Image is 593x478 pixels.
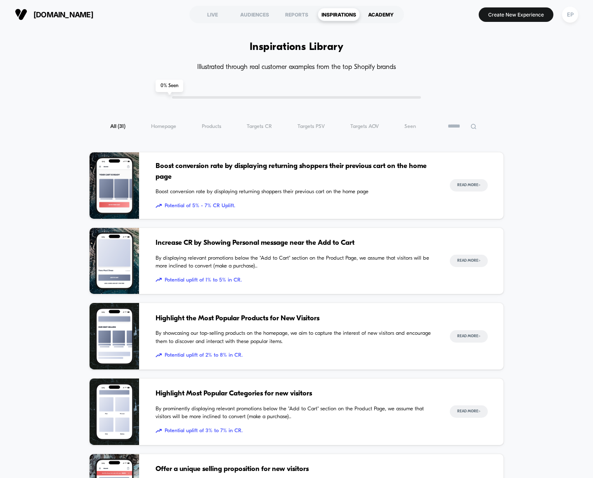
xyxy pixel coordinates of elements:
[202,123,221,130] span: Products
[479,7,553,22] button: Create New Experience
[560,6,581,23] button: EP
[276,8,318,21] div: REPORTS
[360,8,402,21] div: ACADEMY
[562,7,578,23] div: EP
[89,64,504,71] h4: Illustrated through real customer examples from the top Shopify brands
[156,238,434,248] span: Increase CR by Showing Personal message near the Add to Cart
[156,388,434,399] span: Highlight Most Popular Categories for new visitors
[156,188,434,196] span: Boost conversion rate by displaying returning shoppers their previous cart on the home page
[350,123,379,130] span: Targets AOV
[156,161,434,182] span: Boost conversion rate by displaying returning shoppers their previous cart on the home page
[156,329,434,345] span: By showcasing our top-selling products on the homepage, we aim to capture the interest of new vis...
[118,124,125,129] span: ( 31 )
[33,10,93,19] span: [DOMAIN_NAME]
[90,228,139,294] img: By displaying relevant promotions below the "Add to Cart" section on the Product Page, we assume ...
[247,123,272,130] span: Targets CR
[90,152,139,219] img: Boost conversion rate by displaying returning shoppers their previous cart on the home page
[156,202,434,210] span: Potential of 5% - 7% CR Uplift.
[156,254,434,270] span: By displaying relevant promotions below the "Add to Cart" section on the Product Page, we assume ...
[450,330,488,343] button: Read More>
[156,427,434,435] span: Potential uplift of 3% to 7% in CR.
[156,464,434,475] span: Offer a unique selling proposition for new visitors
[110,123,125,130] span: All
[234,8,276,21] div: AUDIENCES
[90,379,139,445] img: By prominently displaying relevant promotions below the "Add to Cart" section on the Product Page...
[191,8,234,21] div: LIVE
[250,41,344,53] h1: Inspirations Library
[156,405,434,421] span: By prominently displaying relevant promotions below the "Add to Cart" section on the Product Page...
[156,276,434,284] span: Potential uplift of 1% to 5% in CR.
[450,179,488,192] button: Read More>
[404,123,416,130] span: Seen
[156,351,434,360] span: Potential uplift of 2% to 8% in CR.
[15,8,27,21] img: Visually logo
[156,313,434,324] span: Highlight the Most Popular Products for New Visitors
[12,8,96,21] button: [DOMAIN_NAME]
[450,405,488,418] button: Read More>
[450,255,488,267] button: Read More>
[318,8,360,21] div: INSPIRATIONS
[156,80,183,92] span: 0 % Seen
[298,123,325,130] span: Targets PSV
[151,123,176,130] span: Homepage
[90,303,139,369] img: By showcasing our top-selling products on the homepage, we aim to capture the interest of new vis...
